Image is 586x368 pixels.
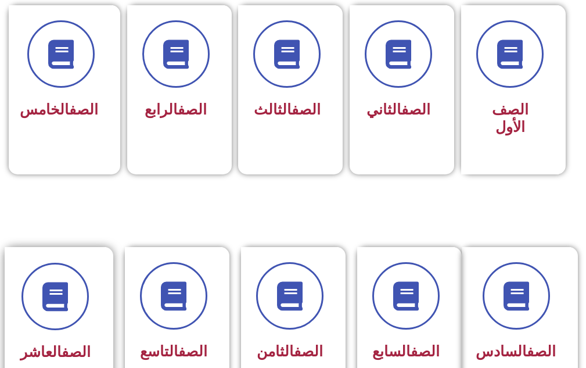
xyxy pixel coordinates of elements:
span: الثالث [254,101,321,118]
span: الثامن [257,343,323,360]
span: السادس [476,343,556,360]
a: الصف [69,101,98,118]
a: الصف [178,101,207,118]
span: السابع [372,343,440,360]
a: الصف [62,344,91,360]
span: العاشر [20,344,91,360]
span: الثاني [366,101,430,118]
a: الصف [527,343,556,360]
span: التاسع [140,343,207,360]
a: الصف [294,343,323,360]
span: الصف الأول [492,101,529,135]
span: الخامس [20,101,98,118]
a: الصف [411,343,440,360]
a: الصف [178,343,207,360]
a: الصف [292,101,321,118]
a: الصف [401,101,430,118]
span: الرابع [145,101,207,118]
